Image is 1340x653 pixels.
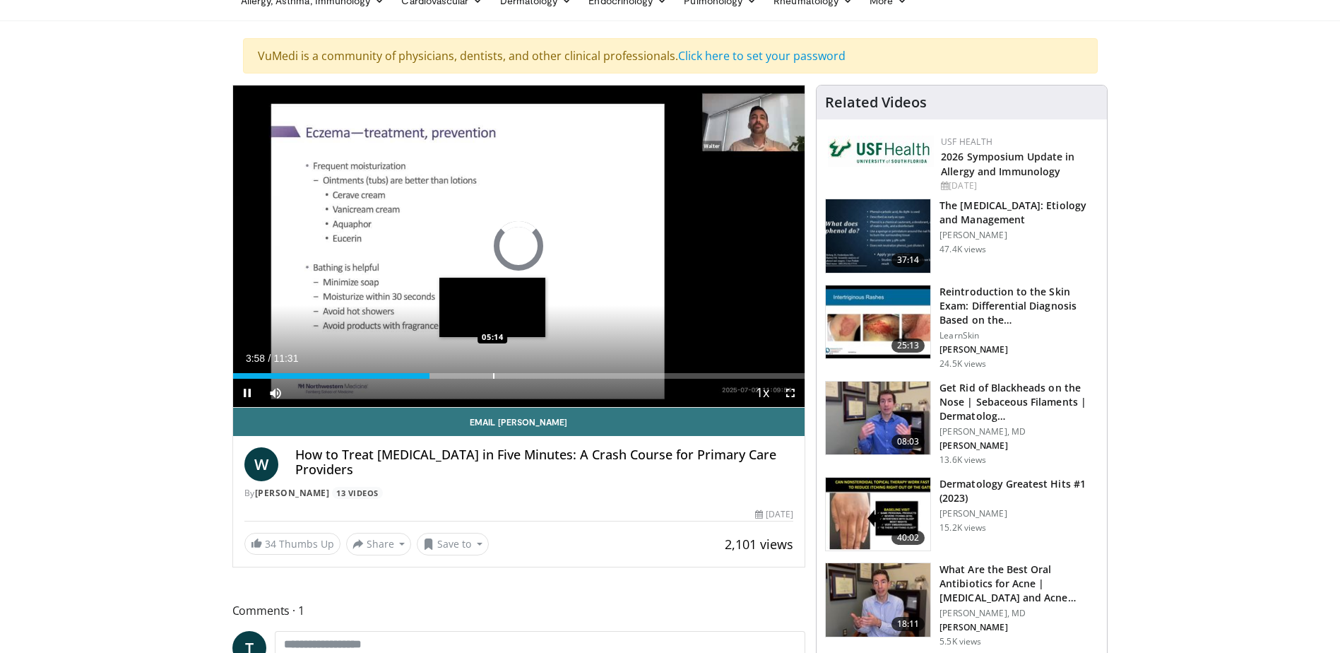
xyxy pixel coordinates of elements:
p: [PERSON_NAME] [939,622,1098,633]
a: 13 Videos [332,487,384,499]
a: USF Health [941,136,992,148]
a: 34 Thumbs Up [244,533,340,555]
a: Email [PERSON_NAME] [233,408,805,436]
button: Pause [233,379,261,407]
p: [PERSON_NAME], MD [939,426,1098,437]
p: 47.4K views [939,244,986,255]
span: / [268,353,271,364]
p: [PERSON_NAME] [939,440,1098,452]
div: VuMedi is a community of physicians, dentists, and other clinical professionals. [243,38,1098,73]
span: 2,101 views [725,536,793,553]
p: 24.5K views [939,358,986,370]
a: Click here to set your password [678,48,846,64]
div: [DATE] [755,508,793,521]
span: 08:03 [891,435,925,449]
button: Mute [261,379,290,407]
h3: Get Rid of Blackheads on the Nose | Sebaceous Filaments | Dermatolog… [939,381,1098,423]
img: c5af237d-e68a-4dd3-8521-77b3daf9ece4.150x105_q85_crop-smart_upscale.jpg [826,199,930,273]
video-js: Video Player [233,86,805,408]
p: [PERSON_NAME] [939,230,1098,241]
span: 37:14 [891,253,925,267]
button: Playback Rate [748,379,776,407]
img: 54dc8b42-62c8-44d6-bda4-e2b4e6a7c56d.150x105_q85_crop-smart_upscale.jpg [826,382,930,455]
div: [DATE] [941,180,1096,192]
a: W [244,447,278,481]
a: 25:13 Reintroduction to the Skin Exam: Differential Diagnosis Based on the… LearnSkin [PERSON_NAM... [825,285,1098,370]
button: Fullscreen [776,379,805,407]
span: 18:11 [891,617,925,631]
p: 15.2K views [939,522,986,534]
button: Share [346,533,412,555]
a: 37:14 The [MEDICAL_DATA]: Etiology and Management [PERSON_NAME] 47.4K views [825,199,1098,273]
a: 08:03 Get Rid of Blackheads on the Nose | Sebaceous Filaments | Dermatolog… [PERSON_NAME], MD [PE... [825,381,1098,466]
div: By [244,487,794,500]
p: LearnSkin [939,330,1098,341]
h3: What Are the Best Oral Antibiotics for Acne | [MEDICAL_DATA] and Acne… [939,563,1098,605]
button: Save to [417,533,489,555]
span: 11:31 [273,353,298,364]
span: 40:02 [891,531,925,545]
img: 167f4955-2110-4677-a6aa-4d4647c2ca19.150x105_q85_crop-smart_upscale.jpg [826,478,930,551]
h4: Related Videos [825,94,927,111]
h3: Reintroduction to the Skin Exam: Differential Diagnosis Based on the… [939,285,1098,327]
h4: How to Treat [MEDICAL_DATA] in Five Minutes: A Crash Course for Primary Care Providers [295,447,794,478]
p: [PERSON_NAME] [939,508,1098,519]
span: 3:58 [246,353,265,364]
p: [PERSON_NAME] [939,344,1098,355]
img: cd394936-f734-46a2-a1c5-7eff6e6d7a1f.150x105_q85_crop-smart_upscale.jpg [826,563,930,637]
p: 5.5K views [939,636,981,647]
a: 2026 Symposium Update in Allergy and Immunology [941,150,1074,178]
img: 6ba8804a-8538-4002-95e7-a8f8012d4a11.png.150x105_q85_autocrop_double_scale_upscale_version-0.2.jpg [828,136,934,167]
a: 18:11 What Are the Best Oral Antibiotics for Acne | [MEDICAL_DATA] and Acne… [PERSON_NAME], MD [P... [825,563,1098,647]
span: 25:13 [891,339,925,353]
span: 34 [265,537,276,551]
h3: Dermatology Greatest Hits #1 (2023) [939,477,1098,505]
p: [PERSON_NAME], MD [939,608,1098,619]
p: 13.6K views [939,454,986,466]
div: Progress Bar [233,373,805,379]
a: 40:02 Dermatology Greatest Hits #1 (2023) [PERSON_NAME] 15.2K views [825,477,1098,552]
a: [PERSON_NAME] [255,487,330,499]
h3: The [MEDICAL_DATA]: Etiology and Management [939,199,1098,227]
span: Comments 1 [232,601,806,620]
img: 022c50fb-a848-4cac-a9d8-ea0906b33a1b.150x105_q85_crop-smart_upscale.jpg [826,286,930,359]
